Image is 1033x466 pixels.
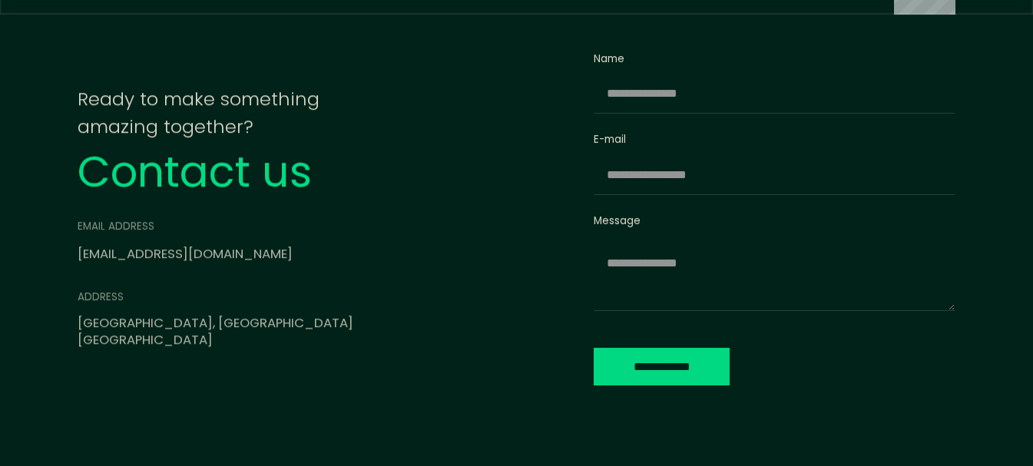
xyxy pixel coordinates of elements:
[594,213,955,229] label: Message
[594,51,955,67] label: Name
[78,85,516,140] div: Ready to make something amazing together?
[78,315,516,332] div: [GEOGRAPHIC_DATA], [GEOGRAPHIC_DATA]
[78,244,293,263] a: [EMAIL_ADDRESS][DOMAIN_NAME]
[78,289,516,305] div: address
[594,132,955,147] label: E-mail
[594,51,955,385] form: Email Form
[78,150,516,193] div: Contact us
[78,219,293,234] div: email address
[78,332,516,349] div: [GEOGRAPHIC_DATA]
